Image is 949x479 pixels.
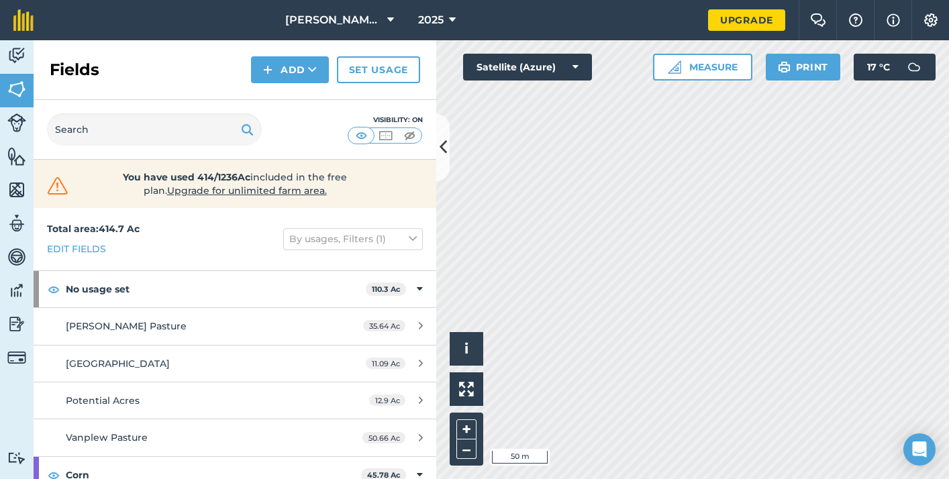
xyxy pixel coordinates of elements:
[362,432,405,443] span: 50.66 Ac
[450,332,483,366] button: i
[66,394,140,407] span: Potential Acres
[47,242,106,256] a: Edit fields
[285,12,382,28] span: [PERSON_NAME] farms
[377,129,394,142] img: svg+xml;base64,PHN2ZyB4bWxucz0iaHR0cDovL3d3dy53My5vcmcvMjAwMC9zdmciIHdpZHRoPSI1MCIgaGVpZ2h0PSI0MC...
[778,59,791,75] img: svg+xml;base64,PHN2ZyB4bWxucz0iaHR0cDovL3d3dy53My5vcmcvMjAwMC9zdmciIHdpZHRoPSIxOSIgaGVpZ2h0PSIyNC...
[901,54,928,81] img: svg+xml;base64,PD94bWwgdmVyc2lvbj0iMS4wIiBlbmNvZGluZz0idXRmLTgiPz4KPCEtLSBHZW5lcmF0b3I6IEFkb2JlIE...
[7,180,26,200] img: svg+xml;base64,PHN2ZyB4bWxucz0iaHR0cDovL3d3dy53My5vcmcvMjAwMC9zdmciIHdpZHRoPSI1NiIgaGVpZ2h0PSI2MC...
[464,340,468,357] span: i
[283,228,423,250] button: By usages, Filters (1)
[903,433,936,466] div: Open Intercom Messenger
[123,171,250,183] strong: You have used 414/1236Ac
[766,54,841,81] button: Print
[7,348,26,367] img: svg+xml;base64,PD94bWwgdmVyc2lvbj0iMS4wIiBlbmNvZGluZz0idXRmLTgiPz4KPCEtLSBHZW5lcmF0b3I6IEFkb2JlIE...
[44,176,71,196] img: svg+xml;base64,PHN2ZyB4bWxucz0iaHR0cDovL3d3dy53My5vcmcvMjAwMC9zdmciIHdpZHRoPSIzMiIgaGVpZ2h0PSIzMC...
[369,394,405,406] span: 12.9 Ac
[456,419,477,439] button: +
[923,13,939,27] img: A cog icon
[372,284,401,294] strong: 110.3 Ac
[456,439,477,459] button: –
[251,56,329,83] button: Add
[34,419,436,456] a: Vanplew Pasture50.66 Ac
[867,54,890,81] span: 17 ° C
[348,115,423,125] div: Visibility: On
[854,54,936,81] button: 17 °C
[7,113,26,132] img: svg+xml;base64,PD94bWwgdmVyc2lvbj0iMS4wIiBlbmNvZGluZz0idXRmLTgiPz4KPCEtLSBHZW5lcmF0b3I6IEFkb2JlIE...
[50,59,99,81] h2: Fields
[653,54,752,81] button: Measure
[459,382,474,396] img: Four arrows, one pointing top left, one top right, one bottom right and the last bottom left
[7,46,26,66] img: svg+xml;base64,PD94bWwgdmVyc2lvbj0iMS4wIiBlbmNvZGluZz0idXRmLTgiPz4KPCEtLSBHZW5lcmF0b3I6IEFkb2JlIE...
[66,271,366,307] strong: No usage set
[337,56,420,83] a: Set usage
[7,451,26,464] img: svg+xml;base64,PD94bWwgdmVyc2lvbj0iMS4wIiBlbmNvZGluZz0idXRmLTgiPz4KPCEtLSBHZW5lcmF0b3I6IEFkb2JlIE...
[668,60,681,74] img: Ruler icon
[7,247,26,267] img: svg+xml;base64,PD94bWwgdmVyc2lvbj0iMS4wIiBlbmNvZGluZz0idXRmLTgiPz4KPCEtLSBHZW5lcmF0b3I6IEFkb2JlIE...
[7,280,26,301] img: svg+xml;base64,PD94bWwgdmVyc2lvbj0iMS4wIiBlbmNvZGluZz0idXRmLTgiPz4KPCEtLSBHZW5lcmF0b3I6IEFkb2JlIE...
[353,129,370,142] img: svg+xml;base64,PHN2ZyB4bWxucz0iaHR0cDovL3d3dy53My5vcmcvMjAwMC9zdmciIHdpZHRoPSI1MCIgaGVpZ2h0PSI0MC...
[887,12,900,28] img: svg+xml;base64,PHN2ZyB4bWxucz0iaHR0cDovL3d3dy53My5vcmcvMjAwMC9zdmciIHdpZHRoPSIxNyIgaGVpZ2h0PSIxNy...
[263,62,272,78] img: svg+xml;base64,PHN2ZyB4bWxucz0iaHR0cDovL3d3dy53My5vcmcvMjAwMC9zdmciIHdpZHRoPSIxNCIgaGVpZ2h0PSIyNC...
[241,121,254,138] img: svg+xml;base64,PHN2ZyB4bWxucz0iaHR0cDovL3d3dy53My5vcmcvMjAwMC9zdmciIHdpZHRoPSIxOSIgaGVpZ2h0PSIyNC...
[463,54,592,81] button: Satellite (Azure)
[48,281,60,297] img: svg+xml;base64,PHN2ZyB4bWxucz0iaHR0cDovL3d3dy53My5vcmcvMjAwMC9zdmciIHdpZHRoPSIxOCIgaGVpZ2h0PSIyNC...
[418,12,444,28] span: 2025
[7,146,26,166] img: svg+xml;base64,PHN2ZyB4bWxucz0iaHR0cDovL3d3dy53My5vcmcvMjAwMC9zdmciIHdpZHRoPSI1NiIgaGVpZ2h0PSI2MC...
[7,314,26,334] img: svg+xml;base64,PD94bWwgdmVyc2lvbj0iMS4wIiBlbmNvZGluZz0idXRmLTgiPz4KPCEtLSBHZW5lcmF0b3I6IEFkb2JlIE...
[44,170,426,197] a: You have used 414/1236Acincluded in the free plan.Upgrade for unlimited farm area.
[34,382,436,419] a: Potential Acres12.9 Ac
[7,79,26,99] img: svg+xml;base64,PHN2ZyB4bWxucz0iaHR0cDovL3d3dy53My5vcmcvMjAwMC9zdmciIHdpZHRoPSI1NiIgaGVpZ2h0PSI2MC...
[47,223,140,235] strong: Total area : 414.7 Ac
[7,213,26,233] img: svg+xml;base64,PD94bWwgdmVyc2lvbj0iMS4wIiBlbmNvZGluZz0idXRmLTgiPz4KPCEtLSBHZW5lcmF0b3I6IEFkb2JlIE...
[363,320,405,331] span: 35.64 Ac
[34,308,436,344] a: [PERSON_NAME] Pasture35.64 Ac
[810,13,826,27] img: Two speech bubbles overlapping with the left bubble in the forefront
[66,320,187,332] span: [PERSON_NAME] Pasture
[66,431,148,443] span: Vanplew Pasture
[13,9,34,31] img: fieldmargin Logo
[47,113,262,146] input: Search
[366,358,405,369] span: 11.09 Ac
[34,271,436,307] div: No usage set110.3 Ac
[34,345,436,382] a: [GEOGRAPHIC_DATA]11.09 Ac
[167,184,327,197] span: Upgrade for unlimited farm area.
[92,170,378,197] span: included in the free plan .
[401,129,418,142] img: svg+xml;base64,PHN2ZyB4bWxucz0iaHR0cDovL3d3dy53My5vcmcvMjAwMC9zdmciIHdpZHRoPSI1MCIgaGVpZ2h0PSI0MC...
[708,9,785,31] a: Upgrade
[848,13,864,27] img: A question mark icon
[66,358,170,370] span: [GEOGRAPHIC_DATA]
